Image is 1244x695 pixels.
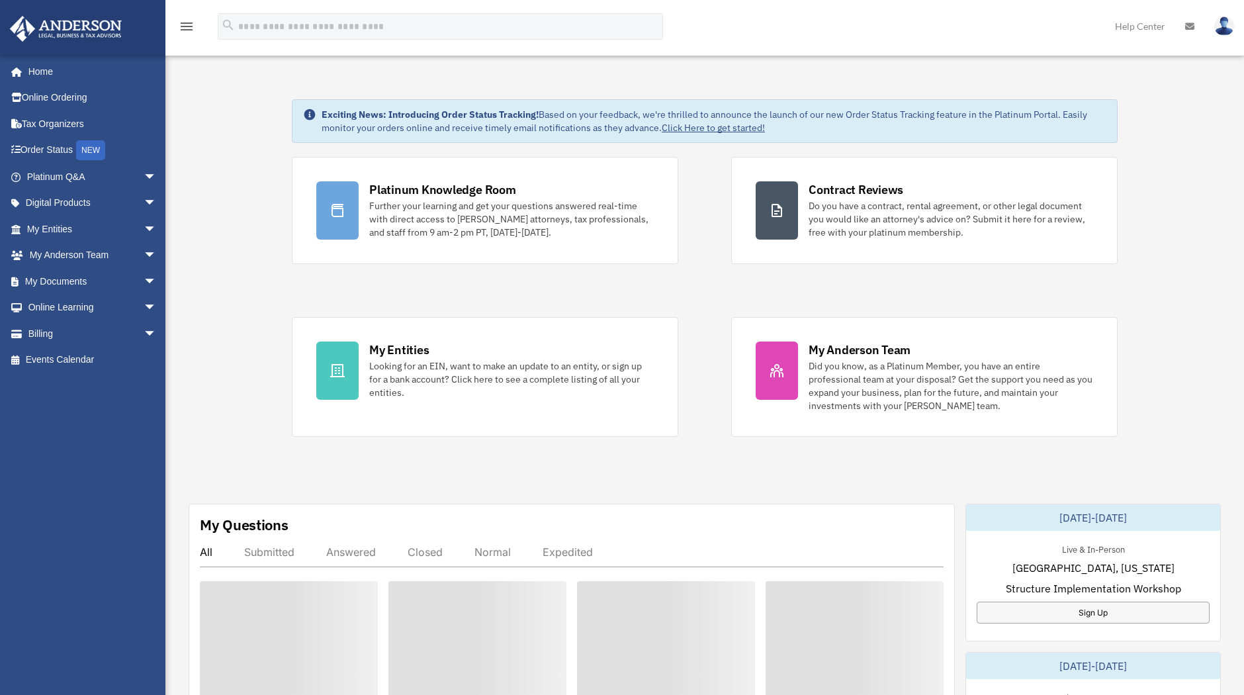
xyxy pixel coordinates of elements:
div: Submitted [244,545,294,559]
a: Contract Reviews Do you have a contract, rental agreement, or other legal document you would like... [731,157,1118,264]
span: arrow_drop_down [144,295,170,322]
a: Online Learningarrow_drop_down [9,295,177,321]
div: Contract Reviews [809,181,903,198]
span: arrow_drop_down [144,320,170,347]
div: Answered [326,545,376,559]
div: Expedited [543,545,593,559]
img: Anderson Advisors Platinum Portal [6,16,126,42]
div: Did you know, as a Platinum Member, you have an entire professional team at your disposal? Get th... [809,359,1093,412]
a: My Entities Looking for an EIN, want to make an update to an entity, or sign up for a bank accoun... [292,317,678,437]
span: arrow_drop_down [144,242,170,269]
div: My Entities [369,342,429,358]
div: Closed [408,545,443,559]
div: NEW [76,140,105,160]
a: My Documentsarrow_drop_down [9,268,177,295]
i: search [221,18,236,32]
a: Events Calendar [9,347,177,373]
div: My Anderson Team [809,342,911,358]
a: Digital Productsarrow_drop_down [9,190,177,216]
img: User Pic [1214,17,1234,36]
a: Platinum Q&Aarrow_drop_down [9,163,177,190]
a: Home [9,58,170,85]
a: Tax Organizers [9,111,177,137]
div: Normal [474,545,511,559]
a: Platinum Knowledge Room Further your learning and get your questions answered real-time with dire... [292,157,678,264]
a: My Anderson Teamarrow_drop_down [9,242,177,269]
a: Click Here to get started! [662,122,765,134]
div: All [200,545,212,559]
a: Billingarrow_drop_down [9,320,177,347]
div: Based on your feedback, we're thrilled to announce the launch of our new Order Status Tracking fe... [322,108,1106,134]
div: Live & In-Person [1051,541,1135,555]
a: My Entitiesarrow_drop_down [9,216,177,242]
a: My Anderson Team Did you know, as a Platinum Member, you have an entire professional team at your... [731,317,1118,437]
div: Further your learning and get your questions answered real-time with direct access to [PERSON_NAM... [369,199,654,239]
div: Looking for an EIN, want to make an update to an entity, or sign up for a bank account? Click her... [369,359,654,399]
span: arrow_drop_down [144,268,170,295]
span: arrow_drop_down [144,190,170,217]
div: My Questions [200,515,289,535]
div: Do you have a contract, rental agreement, or other legal document you would like an attorney's ad... [809,199,1093,239]
strong: Exciting News: Introducing Order Status Tracking! [322,109,539,120]
span: Structure Implementation Workshop [1006,580,1181,596]
span: [GEOGRAPHIC_DATA], [US_STATE] [1012,560,1175,576]
a: Online Ordering [9,85,177,111]
span: arrow_drop_down [144,163,170,191]
a: menu [179,23,195,34]
i: menu [179,19,195,34]
div: [DATE]-[DATE] [966,504,1220,531]
div: Platinum Knowledge Room [369,181,516,198]
a: Order StatusNEW [9,137,177,164]
a: Sign Up [977,602,1210,624]
div: [DATE]-[DATE] [966,653,1220,679]
span: arrow_drop_down [144,216,170,243]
